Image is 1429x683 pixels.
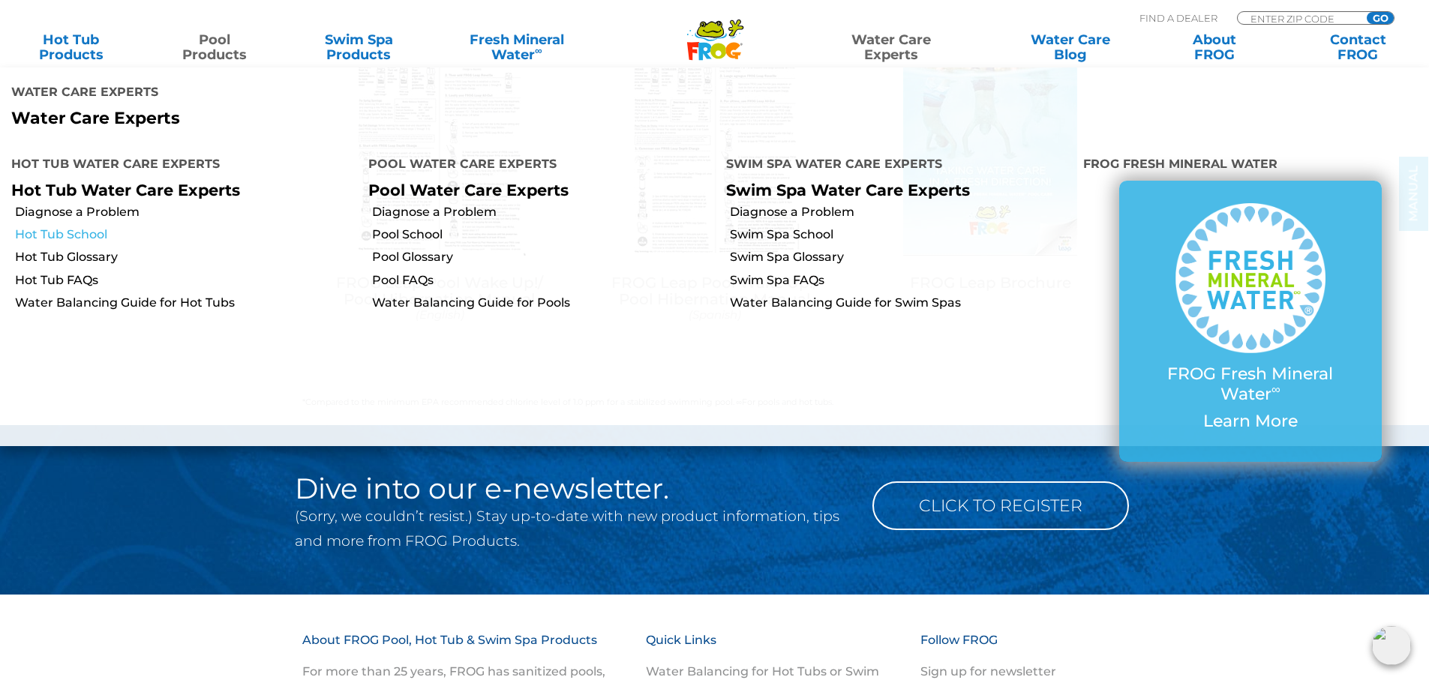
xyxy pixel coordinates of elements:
[15,204,357,220] a: Diagnose a Problem
[1249,12,1350,25] input: Zip Code Form
[730,295,1072,311] a: Water Balancing Guide for Swim Spas
[920,664,1056,679] a: Sign up for newsletter
[1014,32,1126,62] a: Water CareBlog
[1367,12,1394,24] input: GO
[726,151,1061,181] h4: Swim Spa Water Care Experts
[730,204,1072,220] a: Diagnose a Problem
[11,109,704,128] p: Water Care Experts
[800,32,982,62] a: Water CareExperts
[1149,412,1352,431] p: Learn More
[1149,364,1352,404] p: FROG Fresh Mineral Water
[15,32,127,62] a: Hot TubProducts
[730,249,1072,265] a: Swim Spa Glossary
[295,474,850,504] h2: Dive into our e-newsletter.
[295,504,850,553] p: (Sorry, we couldn’t resist.) Stay up-to-date with new product information, tips and more from FRO...
[15,295,357,311] a: Water Balancing Guide for Hot Tubs
[730,272,1072,289] a: Swim Spa FAQs
[372,249,714,265] a: Pool Glossary
[1149,203,1352,439] a: FROG Fresh Mineral Water∞ Learn More
[1271,382,1280,397] sup: ∞
[368,151,703,181] h4: Pool Water Care Experts
[159,32,271,62] a: PoolProducts
[872,481,1129,530] a: Click to Register
[646,632,902,664] h3: Quick Links
[372,272,714,289] a: Pool FAQs
[1158,32,1270,62] a: AboutFROG
[730,226,1072,243] a: Swim Spa School
[1302,32,1414,62] a: ContactFROG
[1372,626,1411,665] img: openIcon
[11,181,240,199] a: Hot Tub Water Care Experts
[11,79,704,109] h4: Water Care Experts
[15,272,357,289] a: Hot Tub FAQs
[726,181,970,199] a: Swim Spa Water Care Experts
[368,181,569,199] a: Pool Water Care Experts
[302,632,608,664] h3: About FROG Pool, Hot Tub & Swim Spa Products
[372,226,714,243] a: Pool School
[535,44,542,56] sup: ∞
[15,249,357,265] a: Hot Tub Glossary
[303,32,415,62] a: Swim SpaProducts
[15,226,357,243] a: Hot Tub School
[11,151,346,181] h4: Hot Tub Water Care Experts
[372,295,714,311] a: Water Balancing Guide for Pools
[1139,11,1217,25] p: Find A Dealer
[446,32,587,62] a: Fresh MineralWater∞
[1083,151,1418,181] h4: FROG Fresh Mineral Water
[372,204,714,220] a: Diagnose a Problem
[920,632,1108,664] h3: Follow FROG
